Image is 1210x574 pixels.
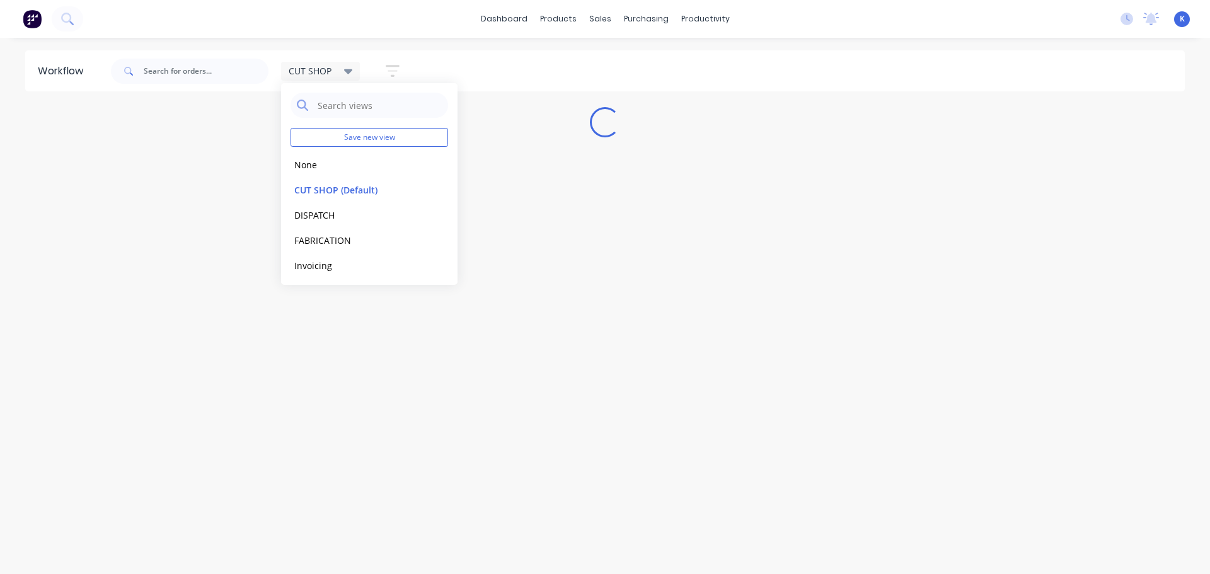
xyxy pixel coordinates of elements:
button: MOULDING [291,284,425,298]
button: DISPATCH [291,208,425,222]
div: productivity [675,9,736,28]
div: Workflow [38,64,89,79]
div: products [534,9,583,28]
button: FABRICATION [291,233,425,248]
span: K [1180,13,1185,25]
input: Search for orders... [144,59,268,84]
img: Factory [23,9,42,28]
button: Save new view [291,128,448,147]
button: Invoicing [291,258,425,273]
button: CUT SHOP (Default) [291,183,425,197]
div: sales [583,9,618,28]
span: CUT SHOP [289,64,331,77]
input: Search views [316,93,442,118]
div: purchasing [618,9,675,28]
button: None [291,158,425,172]
a: dashboard [475,9,534,28]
